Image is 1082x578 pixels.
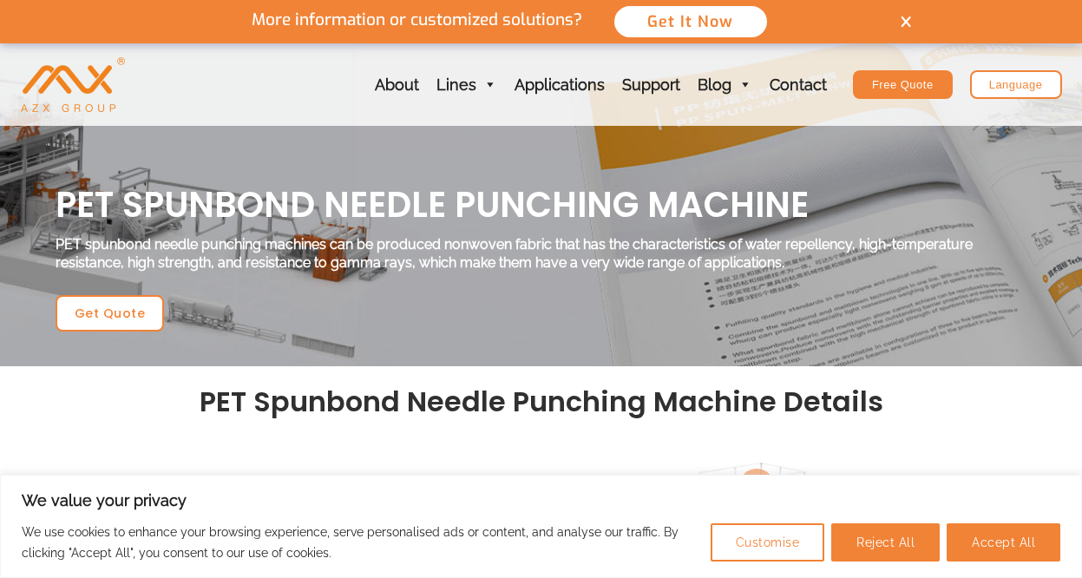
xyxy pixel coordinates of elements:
p: PET spunbond needle punching machines can be produced nonwoven fabric that has the characteristic... [56,236,1027,273]
button: Customise [711,523,825,562]
button: Accept All [947,523,1060,562]
a: Applications [506,43,613,126]
h2: PET Spunbond Needle Punching Machine Details [56,384,1027,420]
span: Get Quote [75,307,146,319]
a: Blog [689,43,761,126]
a: Lines [428,43,506,126]
a: Language [970,70,1062,99]
a: AZX Nonwoven Machine [21,76,125,92]
p: More information or customized solutions? [237,10,597,30]
a: Support [613,43,689,126]
button: Get It Now [613,4,769,39]
a: Get Quote [56,295,165,332]
button: Reject All [831,523,940,562]
a: Free Quote [853,70,953,99]
p: We use cookies to enhance your browsing experience, serve personalised ads or content, and analys... [22,522,698,563]
a: About [366,43,428,126]
a: Contact [761,43,836,126]
p: We value your privacy [22,490,1060,511]
h1: PET spunbond needle punching machine [56,182,1027,227]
